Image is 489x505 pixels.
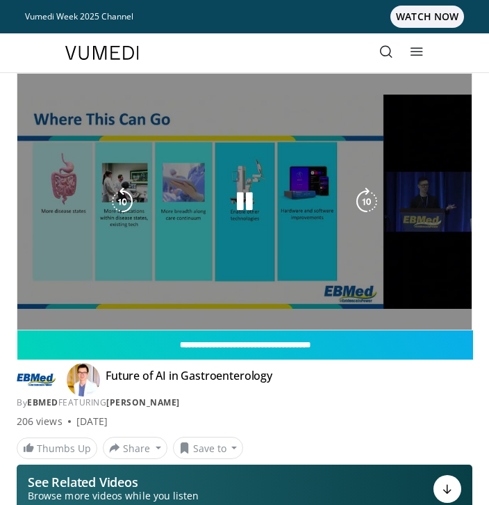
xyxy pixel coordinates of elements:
a: EBMed [27,396,58,408]
video-js: Video Player [17,74,472,330]
img: EBMed [17,369,56,391]
button: Save to [173,437,244,459]
a: Thumbs Up [17,438,97,459]
img: VuMedi Logo [65,46,139,60]
img: Avatar [67,363,100,396]
div: By FEATURING [17,396,472,409]
p: See Related Videos [28,475,199,489]
span: Browse more videos while you listen [28,489,199,503]
h4: Future of AI in Gastroenterology [106,369,272,391]
div: [DATE] [76,415,108,428]
span: WATCH NOW [390,6,464,28]
a: [PERSON_NAME] [106,396,180,408]
span: 206 views [17,415,63,428]
a: Vumedi Week 2025 ChannelWATCH NOW [25,6,464,28]
button: Share [103,437,167,459]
